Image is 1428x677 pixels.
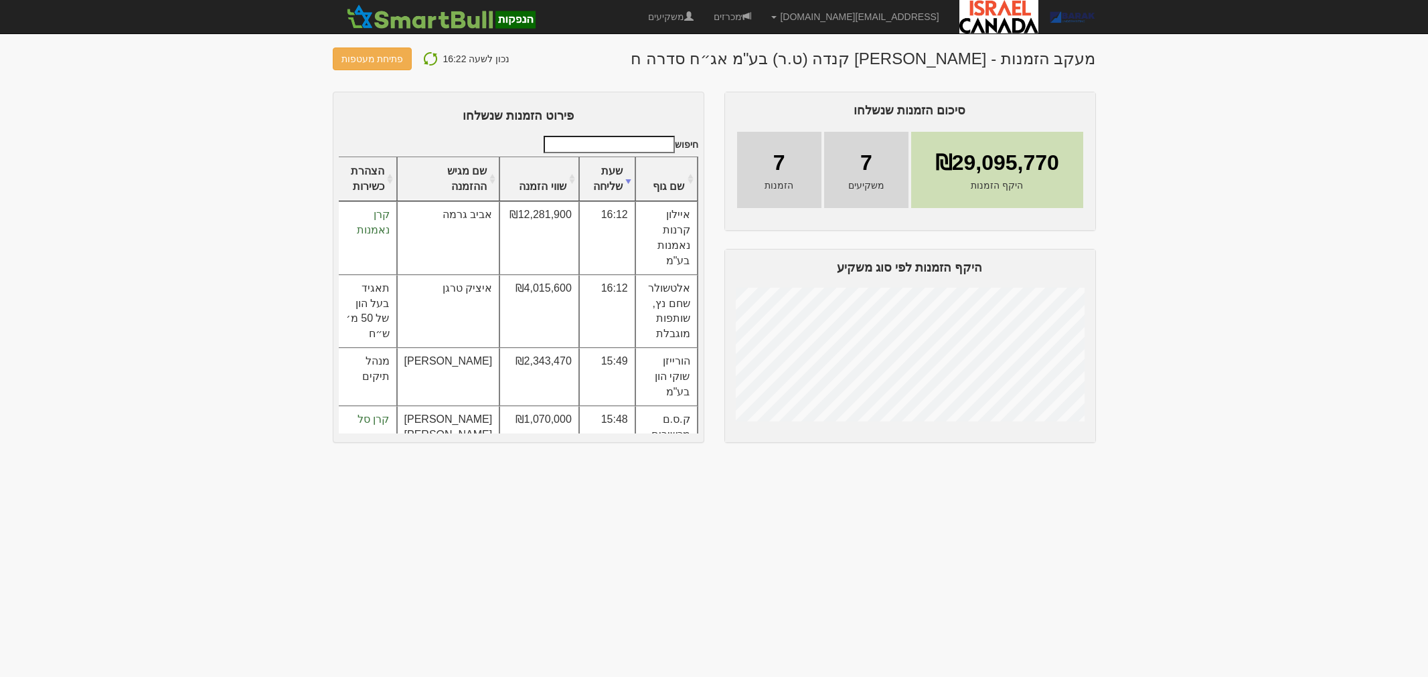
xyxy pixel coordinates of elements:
td: איילון קרנות נאמנות בע"מ [635,201,698,274]
img: SmartBull Logo [343,3,540,30]
td: ק.ס.ם מכשירים פיננסיים מסחר בע"מ [635,406,698,494]
p: נכון לשעה 16:22 [443,50,509,68]
input: חיפוש [544,136,675,153]
td: 16:12 [579,275,635,348]
th: שעת שליחה : activate to sort column ascending [579,157,635,202]
th: הצהרת כשירות : activate to sort column ascending [338,157,397,202]
td: ₪12,281,900 [499,201,579,274]
h1: מעקב הזמנות - [PERSON_NAME] קנדה (ט.ר) בע"מ אג״ח סדרה ח [631,50,1096,68]
td: 16:12 [579,201,635,274]
span: ₪29,095,770 [935,148,1059,179]
td: אביב גרמה [397,201,500,274]
span: היקף הזמנות לפי סוג משקיע [837,261,982,274]
span: תאגיד בעל הון של 50 מ׳ ש״ח [346,282,390,340]
td: ₪1,070,000 [499,406,579,494]
td: ₪2,343,470 [499,348,579,406]
th: שם מגיש ההזמנה : activate to sort column ascending [397,157,500,202]
img: refresh-icon.png [422,51,439,67]
span: קרן סל [358,413,389,425]
th: שווי הזמנה : activate to sort column ascending [499,157,579,202]
span: מנהל תיקים [362,355,390,382]
td: הורייזן שוקי הון בע"מ [635,348,698,406]
span: פירוט הזמנות שנשלחו [463,109,574,122]
span: הזמנות [765,179,793,192]
button: פתיחת מעטפות [333,47,412,70]
td: [PERSON_NAME] [PERSON_NAME] [397,406,500,494]
label: חיפוש [539,136,698,153]
span: סיכום הזמנות שנשלחו [854,104,965,117]
td: [PERSON_NAME] [397,348,500,406]
td: 15:48 [579,406,635,494]
td: אלטשולר שחם נץ, שותפות מוגבלת [635,275,698,348]
span: קרן נאמנות [357,209,390,235]
span: 7 [773,148,785,179]
td: 15:49 [579,348,635,406]
td: איציק טרגן [397,275,500,348]
td: ₪4,015,600 [499,275,579,348]
th: שם גוף : activate to sort column ascending [635,157,698,202]
span: 7 [860,148,872,179]
span: משקיעים [848,179,884,192]
span: היקף הזמנות [971,179,1023,192]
